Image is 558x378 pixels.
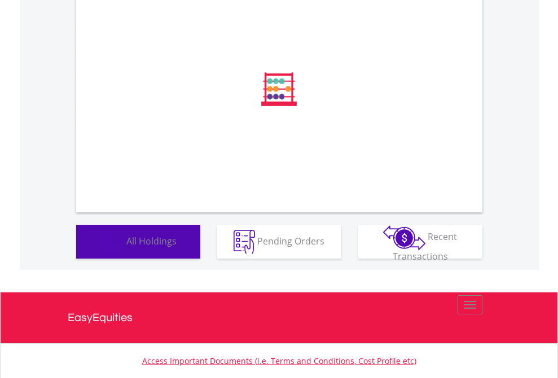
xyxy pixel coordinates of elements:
a: Access Important Documents (i.e. Terms and Conditions, Cost Profile etc) [142,355,416,366]
span: All Holdings [126,234,177,247]
img: transactions-zar-wht.png [383,225,425,250]
button: Pending Orders [217,225,341,259]
img: holdings-wht.png [100,230,124,254]
button: Recent Transactions [358,225,482,259]
span: Pending Orders [257,234,324,247]
img: pending_instructions-wht.png [234,230,255,254]
a: EasyEquities [68,292,491,343]
button: All Holdings [76,225,200,259]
